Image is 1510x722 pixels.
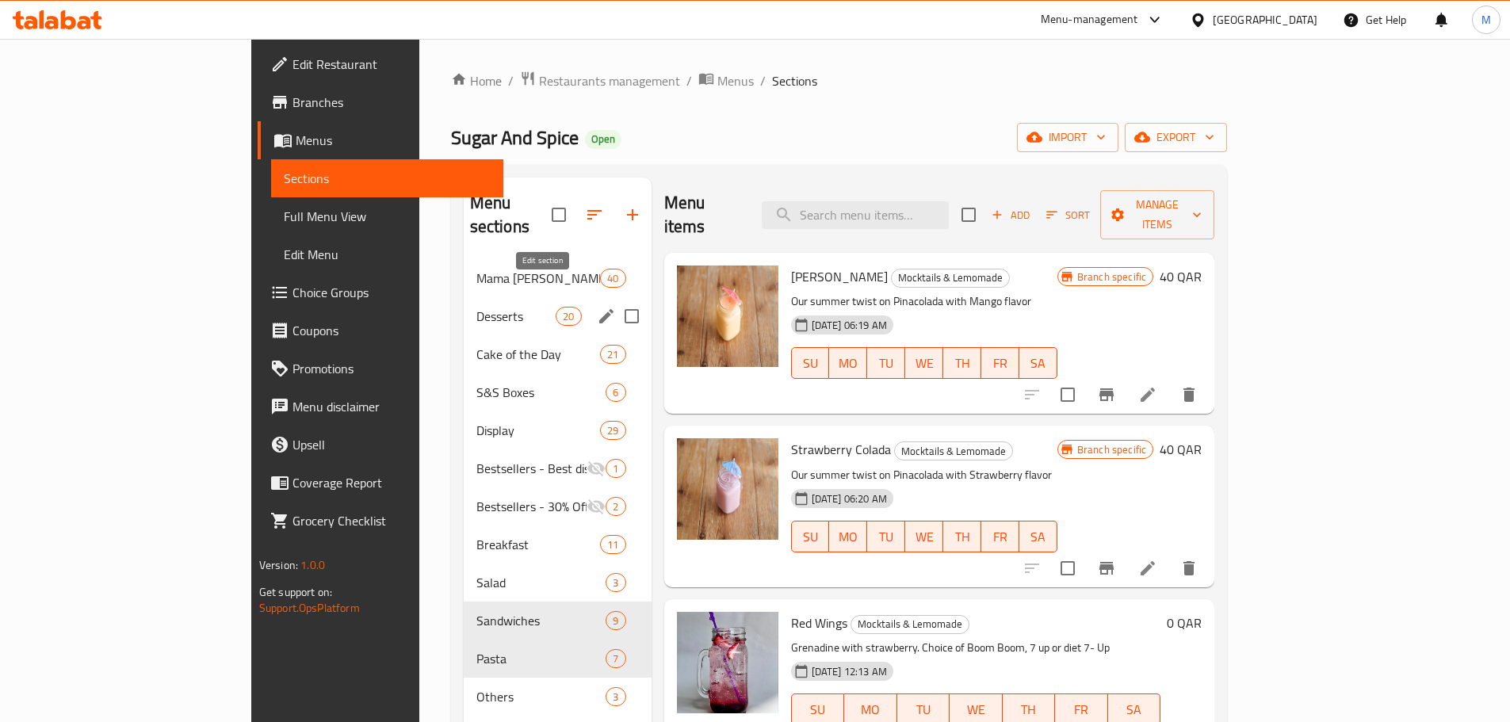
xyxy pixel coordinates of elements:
[1042,203,1094,227] button: Sort
[258,350,503,388] a: Promotions
[292,93,491,112] span: Branches
[284,245,491,264] span: Edit Menu
[717,71,754,90] span: Menus
[258,388,503,426] a: Menu disclaimer
[1061,698,1102,721] span: FR
[606,611,625,630] div: items
[271,197,503,235] a: Full Menu View
[791,292,1057,311] p: Our summer twist on Pinacolada with Mango flavor
[835,352,861,375] span: MO
[464,525,652,563] div: Breakfast11
[476,535,601,554] span: Breakfast
[1138,385,1157,404] a: Edit menu item
[1019,347,1057,379] button: SA
[606,385,625,400] span: 6
[284,169,491,188] span: Sections
[1160,438,1202,460] h6: 40 QAR
[894,441,1013,460] div: Mocktails & Lemomade
[606,459,625,478] div: items
[271,159,503,197] a: Sections
[989,206,1032,224] span: Add
[791,638,1161,658] p: Grenadine with strawberry. Choice of Boom Boom, 7 up or diet 7- Up
[892,269,1009,287] span: Mocktails & Lemomade
[476,459,587,478] span: Bestsellers - Best discounts on selected items
[805,491,893,506] span: [DATE] 06:20 AM
[292,55,491,74] span: Edit Restaurant
[1170,376,1208,414] button: delete
[1026,352,1051,375] span: SA
[686,71,692,90] li: /
[791,611,847,635] span: Red Wings
[1113,195,1202,235] span: Manage items
[292,321,491,340] span: Coupons
[874,352,899,375] span: TU
[791,465,1057,485] p: Our summer twist on Pinacolada with Strawberry flavor
[476,269,601,288] span: Mama [PERSON_NAME]
[508,71,514,90] li: /
[542,198,575,231] span: Select all sections
[606,461,625,476] span: 1
[575,196,614,234] span: Sort sections
[1088,549,1126,587] button: Branch-specific-item
[851,698,891,721] span: MO
[905,347,943,379] button: WE
[895,442,1012,460] span: Mocktails & Lemomade
[988,352,1013,375] span: FR
[476,497,587,516] span: Bestsellers - 30% Off On Selected Items
[292,473,491,492] span: Coverage Report
[606,573,625,592] div: items
[292,397,491,416] span: Menu disclaimer
[1051,552,1084,585] span: Select to update
[464,297,652,335] div: Desserts20edit
[464,678,652,716] div: Others3
[798,525,824,548] span: SU
[1046,206,1090,224] span: Sort
[606,651,625,667] span: 7
[259,555,298,575] span: Version:
[258,273,503,311] a: Choice Groups
[539,71,680,90] span: Restaurants management
[1041,10,1138,29] div: Menu-management
[664,191,743,239] h2: Menu items
[464,602,652,640] div: Sandwiches9
[296,131,491,150] span: Menus
[606,499,625,514] span: 2
[606,690,625,705] span: 3
[258,426,503,464] a: Upsell
[258,502,503,540] a: Grocery Checklist
[606,497,625,516] div: items
[1481,11,1491,29] span: M
[985,203,1036,227] button: Add
[601,423,625,438] span: 29
[259,582,332,602] span: Get support on:
[258,121,503,159] a: Menus
[851,615,969,634] div: Mocktails & Lemomade
[988,525,1013,548] span: FR
[677,438,778,540] img: Strawberry Colada
[943,521,981,552] button: TH
[874,525,899,548] span: TU
[606,575,625,590] span: 3
[1160,265,1202,288] h6: 40 QAR
[476,345,601,364] span: Cake of the Day
[451,71,1227,91] nav: breadcrumb
[1009,698,1049,721] span: TH
[476,573,606,592] span: Salad
[1088,376,1126,414] button: Branch-specific-item
[981,347,1019,379] button: FR
[464,487,652,525] div: Bestsellers - 30% Off On Selected Items2
[258,83,503,121] a: Branches
[677,612,778,713] img: Red Wings
[891,269,1010,288] div: Mocktails & Lemomade
[1114,698,1155,721] span: SA
[601,537,625,552] span: 11
[464,335,652,373] div: Cake of the Day21
[760,71,766,90] li: /
[476,649,606,668] span: Pasta
[805,664,893,679] span: [DATE] 12:13 AM
[292,435,491,454] span: Upsell
[300,555,325,575] span: 1.0.0
[1167,612,1202,634] h6: 0 QAR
